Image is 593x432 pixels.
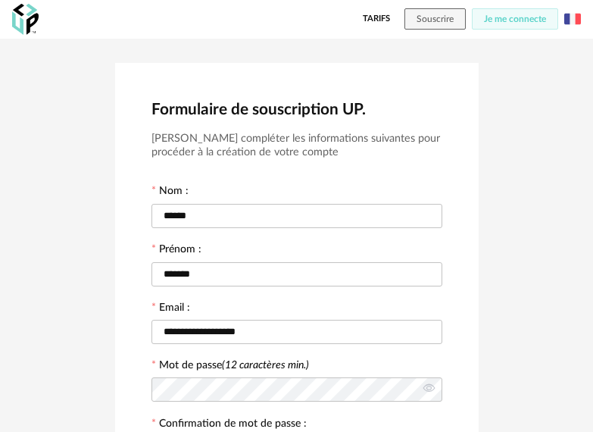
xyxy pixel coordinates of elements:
h2: Formulaire de souscription UP. [151,99,442,120]
i: (12 caractères min.) [222,360,309,371]
label: Confirmation de mot de passe : [151,418,307,432]
button: Souscrire [404,8,466,30]
span: Souscrire [417,14,454,23]
img: OXP [12,4,39,35]
a: Tarifs [363,8,390,30]
span: Je me connecte [484,14,546,23]
h3: [PERSON_NAME] compléter les informations suivantes pour procéder à la création de votre compte [151,132,442,160]
label: Mot de passe [159,360,309,371]
img: fr [564,11,581,27]
button: Je me connecte [472,8,558,30]
label: Prénom : [151,244,201,258]
label: Email : [151,302,190,316]
label: Nom : [151,186,189,199]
